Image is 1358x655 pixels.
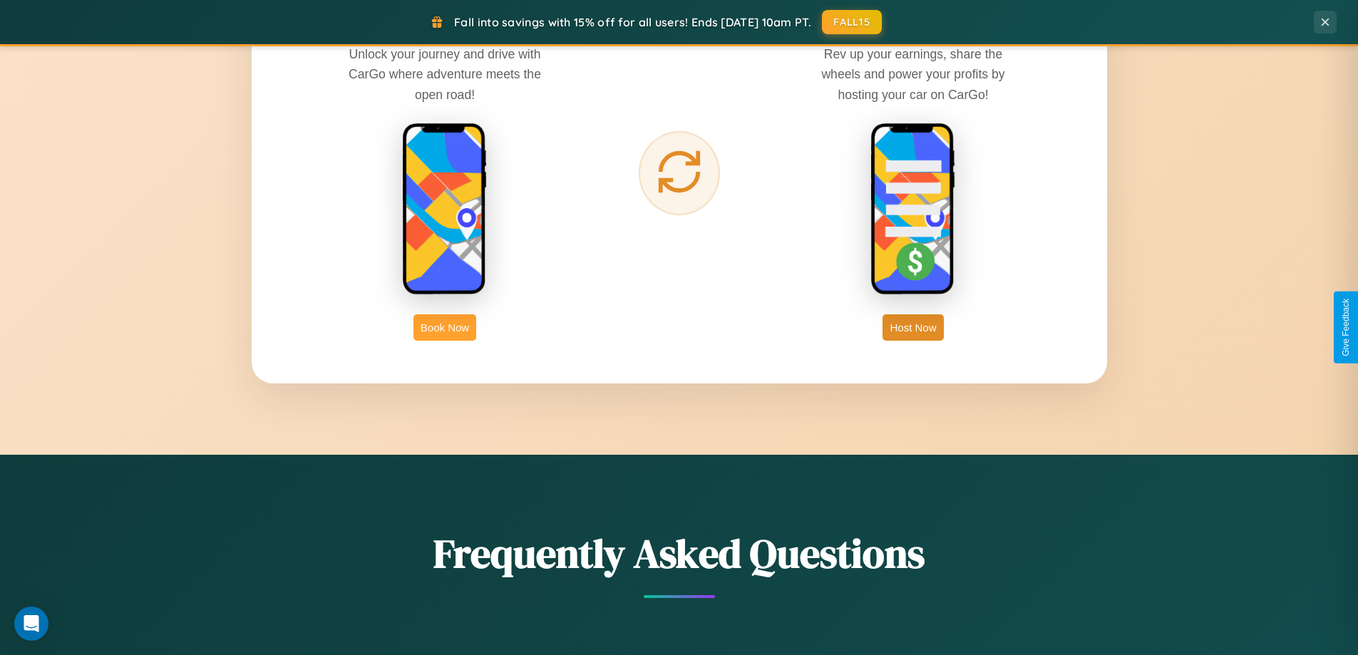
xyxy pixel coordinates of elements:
button: Book Now [413,314,476,341]
p: Unlock your journey and drive with CarGo where adventure meets the open road! [338,44,552,104]
h2: Frequently Asked Questions [252,526,1107,581]
button: Host Now [883,314,943,341]
img: rent phone [402,123,488,296]
img: host phone [870,123,956,296]
div: Give Feedback [1341,299,1351,356]
button: FALL15 [822,10,882,34]
div: Open Intercom Messenger [14,607,48,641]
span: Fall into savings with 15% off for all users! Ends [DATE] 10am PT. [454,15,811,29]
p: Rev up your earnings, share the wheels and power your profits by hosting your car on CarGo! [806,44,1020,104]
